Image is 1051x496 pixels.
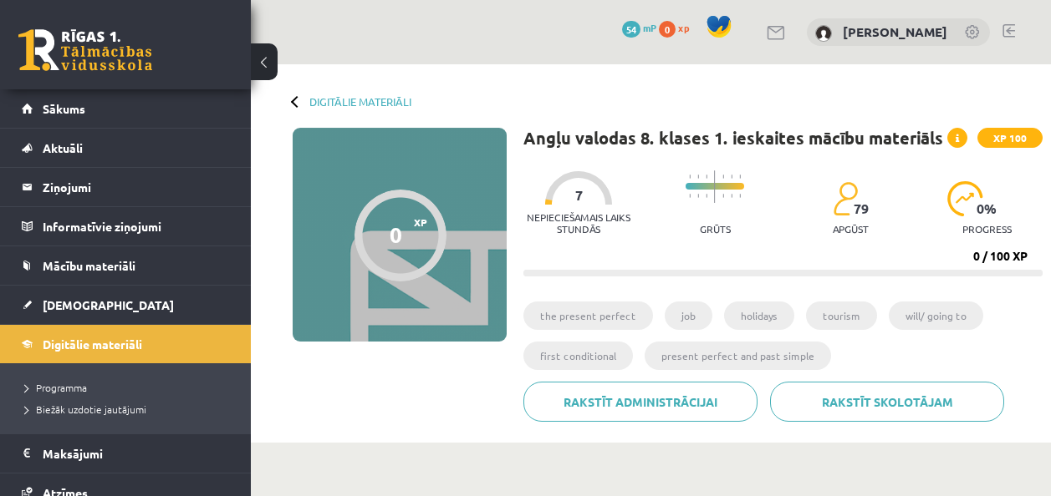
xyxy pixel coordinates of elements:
img: icon-short-line-57e1e144782c952c97e751825c79c345078a6d821885a25fce030b3d8c18986b.svg [739,194,741,198]
img: students-c634bb4e5e11cddfef0936a35e636f08e4e9abd3cc4e673bd6f9a4125e45ecb1.svg [833,181,857,216]
img: icon-short-line-57e1e144782c952c97e751825c79c345078a6d821885a25fce030b3d8c18986b.svg [689,194,691,198]
span: 7 [575,188,583,203]
a: 0 xp [659,21,697,34]
img: icon-short-line-57e1e144782c952c97e751825c79c345078a6d821885a25fce030b3d8c18986b.svg [706,175,707,179]
img: icon-progress-161ccf0a02000e728c5f80fcf4c31c7af3da0e1684b2b1d7c360e028c24a22f1.svg [947,181,983,216]
span: 0 [659,21,676,38]
img: icon-short-line-57e1e144782c952c97e751825c79c345078a6d821885a25fce030b3d8c18986b.svg [722,175,724,179]
span: xp [678,21,689,34]
a: Rīgas 1. Tālmācības vidusskola [18,29,152,71]
legend: Ziņojumi [43,168,230,206]
span: XP [414,216,427,228]
a: Rakstīt administrācijai [523,382,758,422]
legend: Informatīvie ziņojumi [43,207,230,245]
span: Programma [25,381,87,394]
span: Biežāk uzdotie jautājumi [25,402,146,416]
img: icon-short-line-57e1e144782c952c97e751825c79c345078a6d821885a25fce030b3d8c18986b.svg [697,175,699,179]
div: 0 [390,222,402,247]
img: icon-short-line-57e1e144782c952c97e751825c79c345078a6d821885a25fce030b3d8c18986b.svg [722,194,724,198]
li: the present perfect [523,301,653,330]
a: Informatīvie ziņojumi [22,207,230,245]
span: 0 % [977,201,997,216]
a: Sākums [22,89,230,128]
span: Sākums [43,101,85,116]
a: Digitālie materiāli [309,95,411,108]
span: 54 [622,21,640,38]
span: Mācību materiāli [43,258,135,273]
img: icon-short-line-57e1e144782c952c97e751825c79c345078a6d821885a25fce030b3d8c18986b.svg [689,175,691,179]
img: icon-short-line-57e1e144782c952c97e751825c79c345078a6d821885a25fce030b3d8c18986b.svg [697,194,699,198]
img: icon-short-line-57e1e144782c952c97e751825c79c345078a6d821885a25fce030b3d8c18986b.svg [731,194,732,198]
a: Mācību materiāli [22,246,230,285]
li: will/ going to [889,301,983,330]
a: Aktuāli [22,129,230,167]
li: first conditional [523,342,633,370]
p: apgūst [833,223,869,235]
li: job [665,301,712,330]
a: Ziņojumi [22,168,230,206]
p: Grūts [700,223,731,235]
p: progress [962,223,1012,235]
span: XP 100 [977,128,1043,148]
span: mP [643,21,656,34]
span: Digitālie materiāli [43,337,142,352]
li: tourism [806,301,877,330]
span: 79 [854,201,869,216]
span: [DEMOGRAPHIC_DATA] [43,297,174,312]
a: [PERSON_NAME] [843,23,947,40]
img: icon-short-line-57e1e144782c952c97e751825c79c345078a6d821885a25fce030b3d8c18986b.svg [706,194,707,198]
img: icon-long-line-d9ea69661e0d244f92f715978eff75569469978d946b2353a9bb055b3ed8787d.svg [714,170,716,203]
a: Rakstīt skolotājam [770,382,1004,422]
a: Biežāk uzdotie jautājumi [25,402,234,417]
a: Digitālie materiāli [22,325,230,363]
li: holidays [724,301,794,330]
a: [DEMOGRAPHIC_DATA] [22,286,230,324]
p: Nepieciešamais laiks stundās [523,211,635,235]
img: Selina Zaglula [815,25,832,42]
li: present perfect and past simple [645,342,831,370]
img: icon-short-line-57e1e144782c952c97e751825c79c345078a6d821885a25fce030b3d8c18986b.svg [739,175,741,179]
h1: Angļu valodas 8. klases 1. ieskaites mācību materiāls [523,128,943,148]
legend: Maksājumi [43,434,230,473]
span: Aktuāli [43,140,83,155]
a: Maksājumi [22,434,230,473]
img: icon-short-line-57e1e144782c952c97e751825c79c345078a6d821885a25fce030b3d8c18986b.svg [731,175,732,179]
a: Programma [25,380,234,395]
a: 54 mP [622,21,656,34]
